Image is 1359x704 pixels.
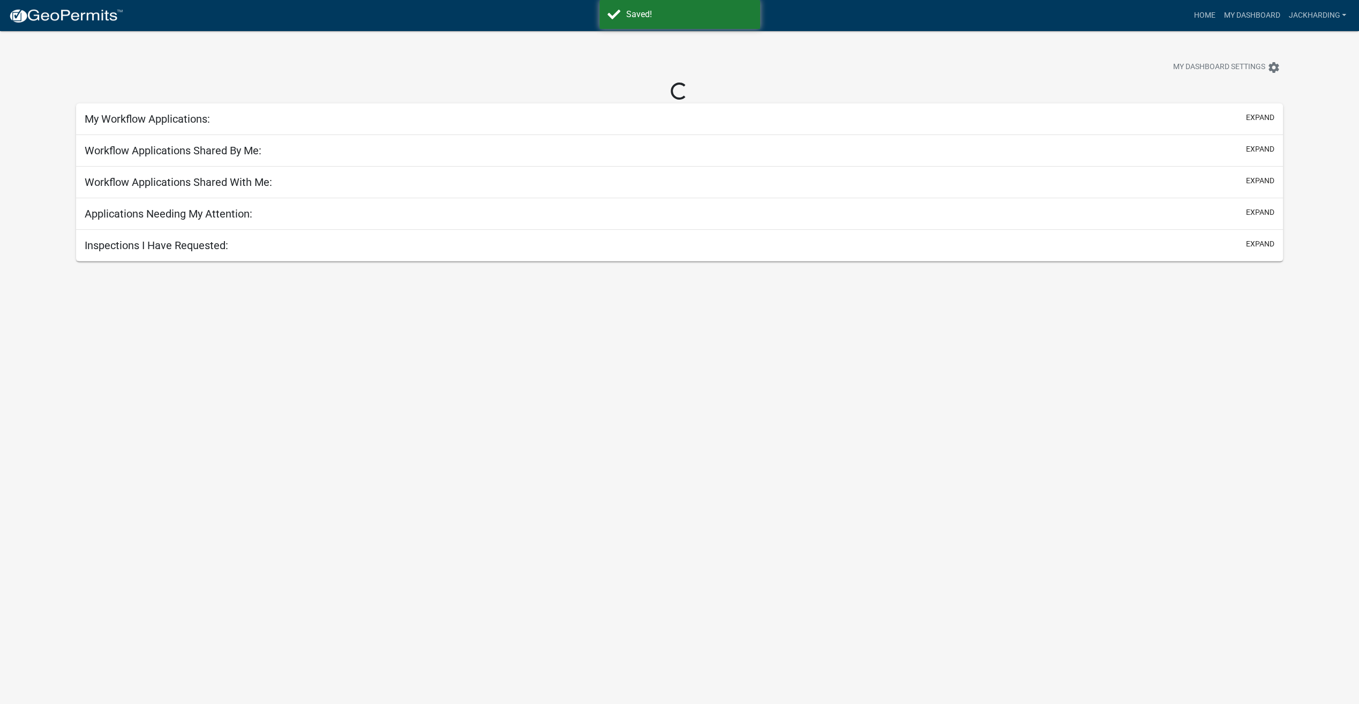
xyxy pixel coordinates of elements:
[1165,57,1289,78] button: My Dashboard Settingssettings
[1189,5,1219,26] a: Home
[85,239,228,252] h5: Inspections I Have Requested:
[85,144,261,157] h5: Workflow Applications Shared By Me:
[1246,112,1274,123] button: expand
[85,113,210,125] h5: My Workflow Applications:
[1246,207,1274,218] button: expand
[626,8,752,21] div: Saved!
[1284,5,1350,26] a: JackHarding
[85,207,252,220] h5: Applications Needing My Attention:
[1246,238,1274,250] button: expand
[1219,5,1284,26] a: My Dashboard
[1173,61,1265,74] span: My Dashboard Settings
[1267,61,1280,74] i: settings
[1246,175,1274,186] button: expand
[1246,144,1274,155] button: expand
[85,176,272,189] h5: Workflow Applications Shared With Me:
